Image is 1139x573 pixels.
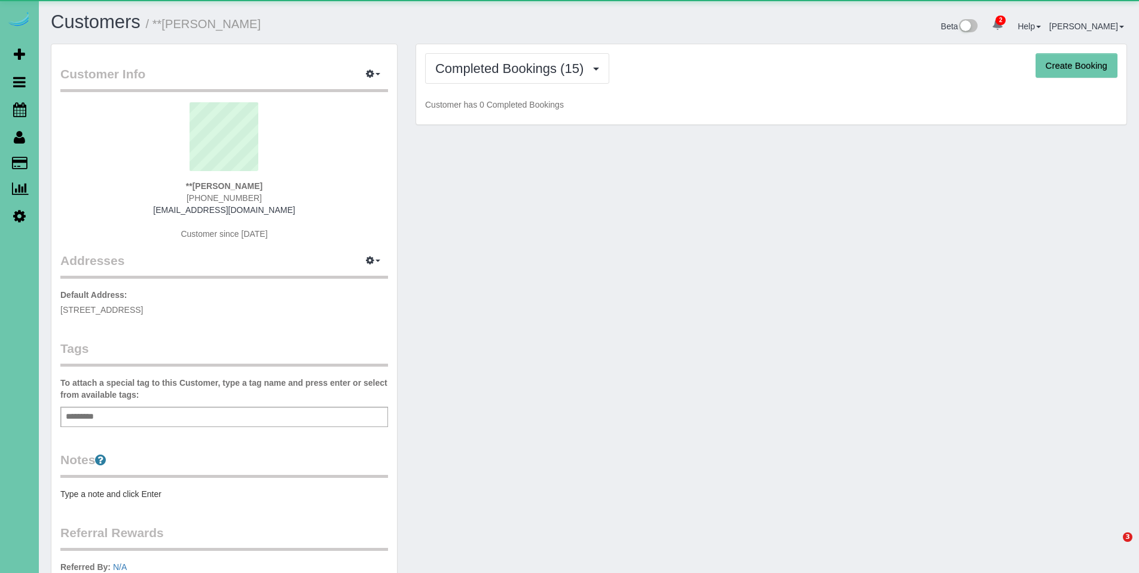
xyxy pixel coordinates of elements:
[425,53,609,84] button: Completed Bookings (15)
[60,289,127,301] label: Default Address:
[1049,22,1124,31] a: [PERSON_NAME]
[425,99,1117,111] p: Customer has 0 Completed Bookings
[186,181,262,191] strong: **[PERSON_NAME]
[60,377,388,401] label: To attach a special tag to this Customer, type a tag name and press enter or select from availabl...
[153,205,295,215] a: [EMAIL_ADDRESS][DOMAIN_NAME]
[958,19,978,35] img: New interface
[60,65,388,92] legend: Customer Info
[435,61,590,76] span: Completed Bookings (15)
[60,451,388,478] legend: Notes
[941,22,978,31] a: Beta
[113,562,127,572] a: N/A
[1036,53,1117,78] button: Create Booking
[7,12,31,29] img: Automaid Logo
[51,11,141,32] a: Customers
[1018,22,1041,31] a: Help
[60,561,111,573] label: Referred By:
[1123,532,1132,542] span: 3
[187,193,262,203] span: [PHONE_NUMBER]
[60,340,388,367] legend: Tags
[996,16,1006,25] span: 2
[60,524,388,551] legend: Referral Rewards
[181,229,267,239] span: Customer since [DATE]
[146,17,261,31] small: / **[PERSON_NAME]
[1098,532,1127,561] iframe: Intercom live chat
[60,305,143,315] span: [STREET_ADDRESS]
[60,488,388,500] pre: Type a note and click Enter
[986,12,1009,38] a: 2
